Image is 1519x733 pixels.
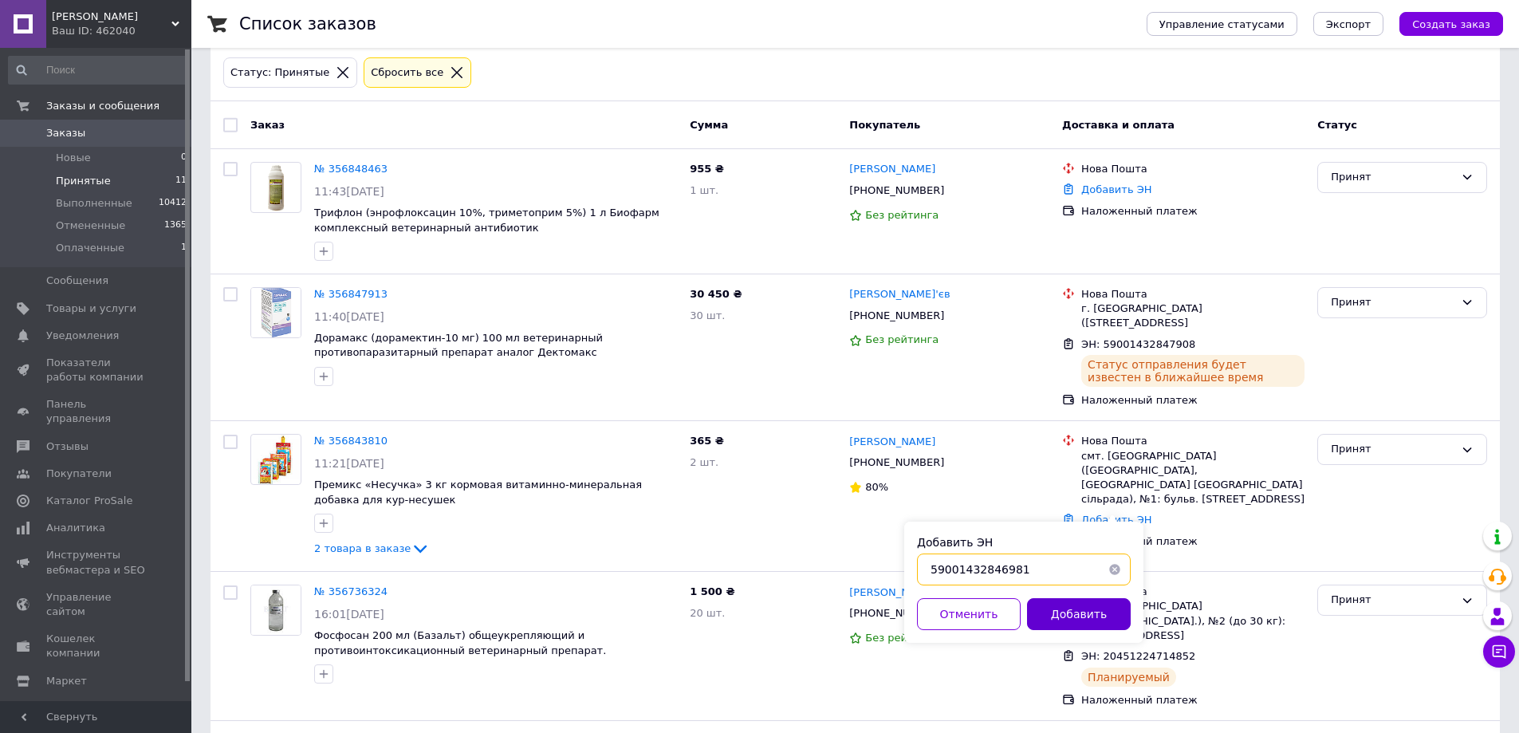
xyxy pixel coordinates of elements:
span: 955 ₴ [690,163,724,175]
div: Наложенный платеж [1081,393,1305,408]
button: Очистить [1099,554,1131,585]
button: Отменить [917,598,1021,630]
div: г. [GEOGRAPHIC_DATA] ([STREET_ADDRESS] [1081,301,1305,330]
div: Принят [1331,294,1454,311]
span: Товары и услуги [46,301,136,316]
div: Принят [1331,169,1454,186]
span: 30 шт. [690,309,725,321]
div: Наложенный платеж [1081,204,1305,219]
span: [PHONE_NUMBER] [849,184,944,196]
a: Фосфосан 200 мл (Базальт) общеукрепляющий и противоинтоксикационный ветеринарный препарат. [314,629,606,656]
a: Фото товару [250,162,301,213]
a: Добавить ЭН [1081,183,1151,195]
span: Сообщения [46,274,108,288]
div: Принят [1331,441,1454,458]
span: [PHONE_NUMBER] [849,456,944,468]
span: Управление сайтом [46,590,148,619]
button: Экспорт [1313,12,1383,36]
div: г. [GEOGRAPHIC_DATA] ([GEOGRAPHIC_DATA].), №2 (до 30 кг): [STREET_ADDRESS] [1081,599,1305,643]
span: Уведомления [46,329,119,343]
span: Оплаченные [56,241,124,255]
span: ЭН: 20451224714852 [1081,650,1195,662]
span: Статус [1317,118,1357,130]
span: [PHONE_NUMBER] [849,607,944,619]
a: [PERSON_NAME]'єв [849,287,950,302]
span: Создать заказ [1412,18,1490,30]
a: № 356736324 [314,585,388,597]
span: Инструменты вебмастера и SEO [46,548,148,577]
h1: Список заказов [239,14,376,33]
span: 1365 [164,219,187,233]
span: 20 шт. [690,607,725,619]
a: Премикс «Несучка» 3 кг кормовая витаминно-минеральная добавка для кур-несушек [314,479,642,506]
span: 11:43[DATE] [314,185,384,198]
button: Чат с покупателем [1483,636,1515,668]
span: 16:01[DATE] [314,608,384,621]
a: Трифлон (энрофлоксацин 10%, триметоприм 5%) 1 л Биофарм комплексный ветеринарный антибиотик [314,207,659,234]
span: Экспорт [1326,18,1371,30]
span: Заказы [46,126,85,140]
div: Наложенный платеж [1081,693,1305,707]
span: Аналитика [46,521,105,535]
span: 11:40[DATE] [314,310,384,323]
span: 1 500 ₴ [690,585,734,597]
span: Покупатель [849,118,920,130]
a: 2 товара в заказе [314,542,430,554]
span: Доставка и оплата [1062,118,1175,130]
span: Без рейтинга [865,333,939,345]
span: 365 ₴ [690,435,724,447]
span: Панель управления [46,397,148,426]
span: Сумма [690,118,728,130]
span: Отзывы [46,439,89,454]
span: 1 [181,241,187,255]
a: [PERSON_NAME] [849,585,935,601]
a: Создать заказ [1383,18,1503,30]
span: ЭН: 59001432847908 [1081,338,1195,350]
button: Управление статусами [1147,12,1297,36]
span: 10412 [159,196,187,211]
button: Добавить [1027,598,1131,630]
a: [PERSON_NAME] [849,162,935,177]
div: Наложенный платеж [1081,534,1305,549]
span: 1 шт. [690,184,718,196]
a: № 356847913 [314,288,388,300]
div: Нова Пошта [1081,162,1305,176]
span: 0 [181,151,187,165]
a: № 356843810 [314,435,388,447]
span: Заказ [250,118,285,130]
span: ФОП Луценко О.В. [52,10,171,24]
span: Управление статусами [1159,18,1285,30]
span: 11 [175,174,187,188]
span: 11:21[DATE] [314,457,384,470]
span: Выполненные [56,196,132,211]
a: № 356848463 [314,163,388,175]
button: Создать заказ [1399,12,1503,36]
div: Ваш ID: 462040 [52,24,191,38]
div: Нова Пошта [1081,585,1305,599]
span: Покупатели [46,467,112,481]
a: Фото товару [250,434,301,485]
span: 30 450 ₴ [690,288,742,300]
div: Статус: Принятые [227,65,333,81]
a: Фото товару [250,287,301,338]
a: Фото товару [250,585,301,636]
div: Нова Пошта [1081,434,1305,448]
img: Фото товару [251,288,301,337]
span: Кошелек компании [46,632,148,660]
span: Отмененные [56,219,125,233]
span: [PHONE_NUMBER] [849,309,944,321]
span: Показатели работы компании [46,356,148,384]
span: Новые [56,151,91,165]
div: Нова Пошта [1081,287,1305,301]
span: Заказы и сообщения [46,99,159,113]
div: Сбросить все [368,65,447,81]
span: 2 товара в заказе [314,542,411,554]
span: Без рейтинга [865,632,939,644]
a: Дорамакс (дорамектин-10 мг) 100 мл ветеринарный противопаразитарный препарат аналог Дектомакс [314,332,603,359]
span: Принятые [56,174,111,188]
span: Маркет [46,674,87,688]
div: смт. [GEOGRAPHIC_DATA] ([GEOGRAPHIC_DATA], [GEOGRAPHIC_DATA] [GEOGRAPHIC_DATA] сільрада), №1: бул... [1081,449,1305,507]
